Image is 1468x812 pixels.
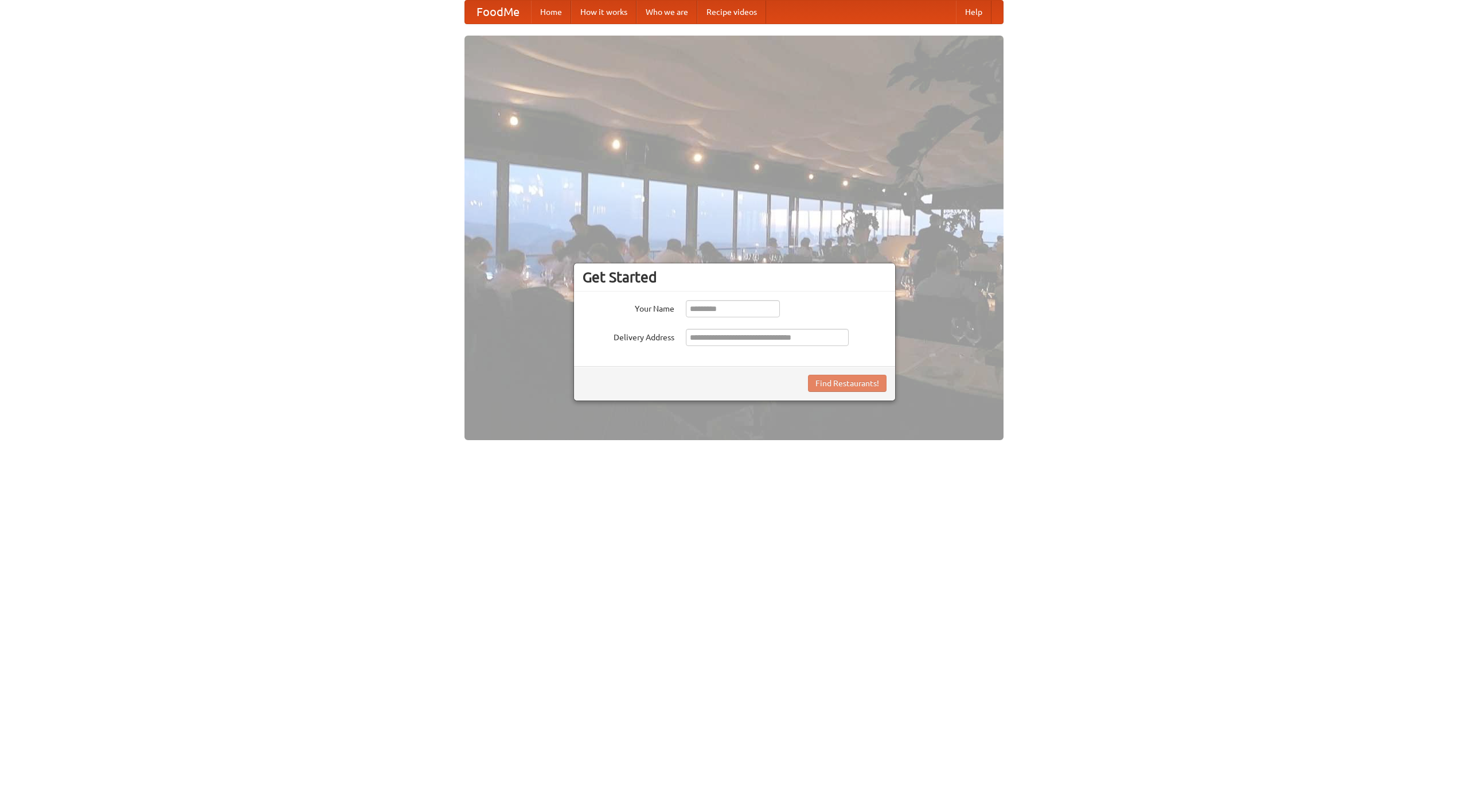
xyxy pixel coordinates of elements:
a: How it works [571,1,637,24]
label: Your Name [583,300,674,314]
a: Who we are [637,1,697,24]
a: FoodMe [465,1,531,24]
label: Delivery Address [583,329,674,343]
button: Find Restaurants! [808,375,887,392]
a: Home [531,1,571,24]
a: Help [956,1,991,24]
a: Recipe videos [697,1,766,24]
h3: Get Started [583,269,887,286]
